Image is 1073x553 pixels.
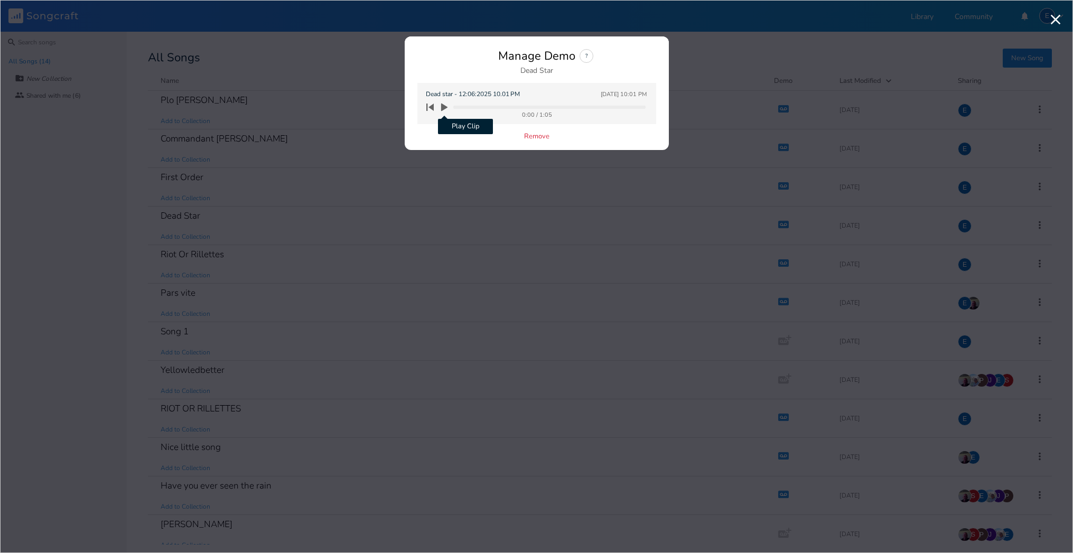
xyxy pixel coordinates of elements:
div: Manage Demo [498,50,575,62]
div: [DATE] 10:01 PM [601,91,647,97]
button: Remove [524,133,549,142]
div: 0:00 / 1:05 [429,112,646,118]
div: Dead Star [520,67,553,74]
span: Dead star - 12:06:2025 10.01 PM [426,89,520,99]
button: Play Clip [437,99,452,116]
div: ? [580,49,593,63]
